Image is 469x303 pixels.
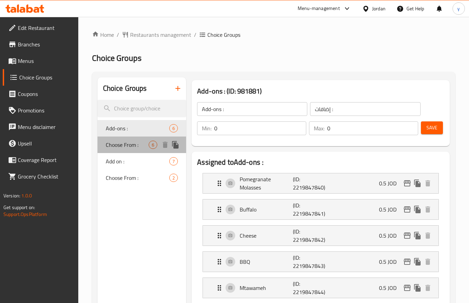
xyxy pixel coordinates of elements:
li: Expand [197,275,444,301]
div: Choices [149,141,157,149]
button: edit [402,178,412,188]
p: 0.5 JOD [379,284,402,292]
span: 1.0.0 [21,191,32,200]
a: Home [92,31,114,39]
button: duplicate [412,257,423,267]
p: BBQ [240,258,293,266]
button: edit [402,230,412,241]
div: Choices [169,124,178,132]
div: Jordan [372,5,386,12]
a: Branches [3,36,78,53]
button: duplicate [412,230,423,241]
p: Buffalo [240,205,293,214]
nav: breadcrumb [92,31,455,39]
button: delete [423,204,433,215]
span: Save [426,123,437,132]
a: Upsell [3,135,78,152]
div: Add on :7 [98,153,186,170]
span: Grocery Checklist [18,172,73,181]
span: Edit Restaurant [18,24,73,32]
div: Expand [203,173,438,193]
li: Expand [197,196,444,223]
h3: Add-ons : (ID: 981881) [197,86,444,97]
div: Expand [203,252,438,272]
h2: Assigned to Add-ons : [197,157,444,167]
p: Pomegranate Molasses [240,175,293,192]
div: Expand [203,278,438,298]
span: Branches [18,40,73,48]
span: 6 [149,142,157,148]
a: Coupons [3,86,78,102]
div: Choices [169,174,178,182]
a: Menu disclaimer [3,119,78,135]
p: (ID: 2219847844) [293,280,328,296]
span: Coupons [18,90,73,98]
button: delete [423,178,433,188]
span: Get support on: [3,203,35,212]
span: Choice Groups [19,73,73,82]
div: Add-ons :6 [98,120,186,137]
p: (ID: 2219847842) [293,227,328,244]
span: Add-ons : [106,124,169,132]
span: Menu disclaimer [18,123,73,131]
a: Choice Groups [3,69,78,86]
li: Expand [197,223,444,249]
input: search [98,100,186,117]
button: delete [423,283,433,293]
div: Menu-management [298,4,340,13]
button: duplicate [170,140,181,150]
button: delete [160,140,170,150]
button: edit [402,283,412,293]
button: delete [423,257,433,267]
span: Promotions [18,106,73,115]
span: Coverage Report [18,156,73,164]
a: Promotions [3,102,78,119]
button: duplicate [412,283,423,293]
span: 6 [170,125,178,132]
button: duplicate [412,178,423,188]
p: Cheese [240,231,293,240]
span: Restaurants management [130,31,191,39]
span: Menus [18,57,73,65]
div: Choose From :6deleteduplicate [98,137,186,153]
a: Restaurants management [122,31,191,39]
span: Choose From : [106,141,149,149]
a: Grocery Checklist [3,168,78,185]
button: Save [421,121,443,134]
a: Support.OpsPlatform [3,210,47,219]
span: Choice Groups [207,31,240,39]
a: Edit Restaurant [3,20,78,36]
span: Add on : [106,157,169,165]
button: edit [402,257,412,267]
button: duplicate [412,204,423,215]
button: edit [402,204,412,215]
li: Expand [197,249,444,275]
div: Expand [203,199,438,219]
p: Max: [314,124,324,132]
li: / [117,31,119,39]
button: delete [423,230,433,241]
span: 2 [170,175,178,181]
span: y [457,5,460,12]
p: (ID: 2219847843) [293,253,328,270]
li: Expand [197,170,444,196]
p: (ID: 2219847840) [293,175,328,192]
span: Version: [3,191,20,200]
p: Min: [202,124,211,132]
p: (ID: 2219847841) [293,201,328,218]
p: 0.5 JOD [379,258,402,266]
div: Expand [203,226,438,246]
span: Upsell [18,139,73,148]
p: Mtawameh [240,284,293,292]
div: Choose From :2 [98,170,186,186]
li: / [194,31,196,39]
a: Coverage Report [3,152,78,168]
p: 0.5 JOD [379,179,402,187]
p: 0.5 JOD [379,205,402,214]
a: Menus [3,53,78,69]
span: 7 [170,158,178,165]
span: Choose From : [106,174,169,182]
h2: Choice Groups [103,83,147,94]
p: 0.5 JOD [379,231,402,240]
span: Choice Groups [92,50,141,66]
